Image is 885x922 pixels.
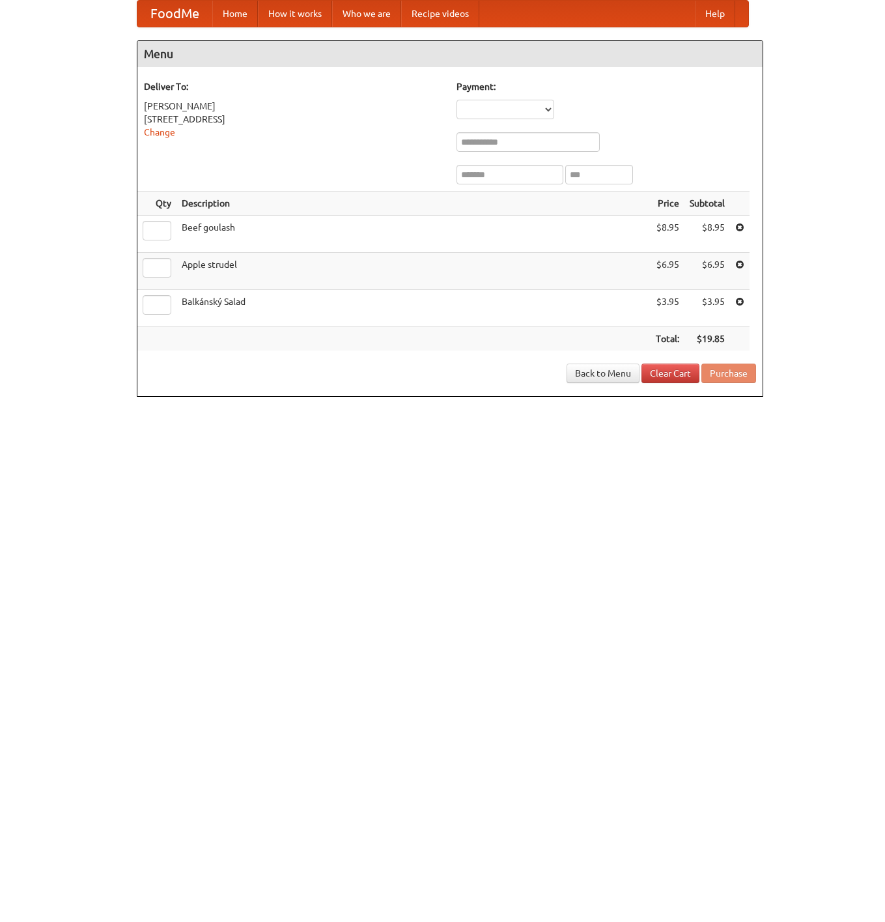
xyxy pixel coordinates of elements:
[144,113,443,126] div: [STREET_ADDRESS]
[401,1,479,27] a: Recipe videos
[701,364,756,383] button: Purchase
[684,290,730,327] td: $3.95
[651,216,684,253] td: $8.95
[684,327,730,351] th: $19.85
[684,192,730,216] th: Subtotal
[137,1,212,27] a: FoodMe
[695,1,735,27] a: Help
[641,364,699,383] a: Clear Cart
[176,290,651,327] td: Balkánský Salad
[457,80,756,93] h5: Payment:
[144,127,175,137] a: Change
[176,253,651,290] td: Apple strudel
[651,290,684,327] td: $3.95
[684,216,730,253] td: $8.95
[332,1,401,27] a: Who we are
[258,1,332,27] a: How it works
[176,192,651,216] th: Description
[651,253,684,290] td: $6.95
[684,253,730,290] td: $6.95
[212,1,258,27] a: Home
[144,80,443,93] h5: Deliver To:
[144,100,443,113] div: [PERSON_NAME]
[137,41,763,67] h4: Menu
[176,216,651,253] td: Beef goulash
[567,364,639,383] a: Back to Menu
[651,192,684,216] th: Price
[651,327,684,351] th: Total:
[137,192,176,216] th: Qty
